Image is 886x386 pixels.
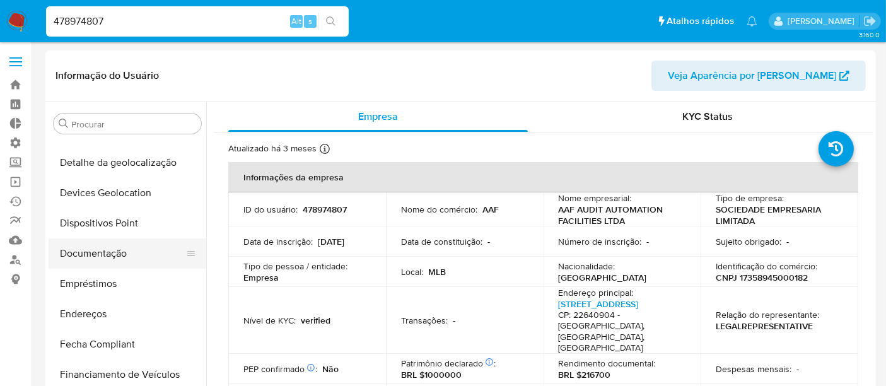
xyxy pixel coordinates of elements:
[71,119,196,130] input: Procurar
[243,260,347,272] p: Tipo de pessoa / entidade :
[786,236,789,247] p: -
[228,162,858,192] th: Informações da empresa
[308,15,312,27] span: s
[358,109,398,124] span: Empresa
[49,148,206,178] button: Detalhe da geolocalização
[716,204,838,226] p: SOCIEDADE EMPRESARIA LIMITADA
[716,236,781,247] p: Sujeito obrigado :
[863,15,877,28] a: Sair
[559,204,681,226] p: AAF AUDIT AUTOMATION FACILITIES LTDA
[716,309,819,320] p: Relação do representante :
[303,204,347,215] p: 478974807
[401,369,462,380] p: BRL $1000000
[651,61,866,91] button: Veja Aparência por [PERSON_NAME]
[318,236,344,247] p: [DATE]
[559,287,634,298] p: Endereço principal :
[788,15,859,27] p: alexandra.macedo@mercadolivre.com
[487,236,490,247] p: -
[559,236,642,247] p: Número de inscrição :
[49,178,206,208] button: Devices Geolocation
[49,238,196,269] button: Documentação
[559,358,656,369] p: Rendimento documental :
[243,236,313,247] p: Data de inscrição :
[49,269,206,299] button: Empréstimos
[668,61,836,91] span: Veja Aparência por [PERSON_NAME]
[401,236,482,247] p: Data de constituição :
[49,299,206,329] button: Endereços
[716,272,808,283] p: CNPJ 17358945000182
[559,192,632,204] p: Nome empresarial :
[453,315,455,326] p: -
[716,192,784,204] p: Tipo de empresa :
[559,369,611,380] p: BRL $216700
[796,363,799,375] p: -
[401,315,448,326] p: Transações :
[747,16,757,26] a: Notificações
[243,204,298,215] p: ID do usuário :
[49,208,206,238] button: Dispositivos Point
[243,272,279,283] p: Empresa
[559,310,681,354] h4: CP: 22640904 - [GEOGRAPHIC_DATA], [GEOGRAPHIC_DATA], [GEOGRAPHIC_DATA]
[243,315,296,326] p: Nível de KYC :
[559,298,639,310] a: [STREET_ADDRESS]
[46,13,349,30] input: Pesquise usuários ou casos...
[228,143,317,155] p: Atualizado há 3 meses
[667,15,734,28] span: Atalhos rápidos
[318,13,344,30] button: search-icon
[482,204,499,215] p: AAF
[401,266,423,278] p: Local :
[559,272,647,283] p: [GEOGRAPHIC_DATA]
[291,15,301,27] span: Alt
[243,363,317,375] p: PEP confirmado :
[559,260,615,272] p: Nacionalidade :
[401,204,477,215] p: Nome do comércio :
[647,236,650,247] p: -
[683,109,733,124] span: KYC Status
[401,358,496,369] p: Patrimônio declarado :
[716,260,817,272] p: Identificação do comércio :
[716,363,791,375] p: Despesas mensais :
[322,363,339,375] p: Não
[428,266,446,278] p: MLB
[49,329,206,360] button: Fecha Compliant
[59,119,69,129] button: Procurar
[55,69,159,82] h1: Informação do Usuário
[716,320,813,332] p: LEGALREPRESENTATIVE
[301,315,330,326] p: verified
